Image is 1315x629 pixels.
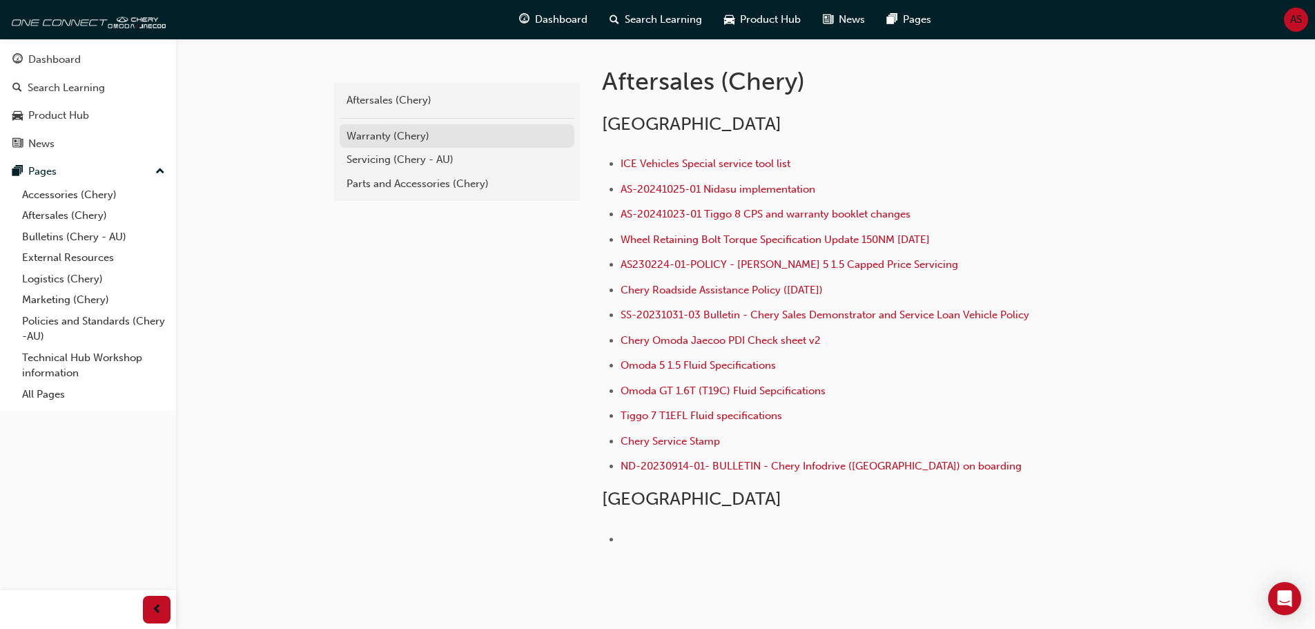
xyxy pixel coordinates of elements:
button: DashboardSearch LearningProduct HubNews [6,44,171,159]
a: Logistics (Chery) [17,269,171,290]
div: Aftersales (Chery) [347,93,567,108]
a: Servicing (Chery - AU) [340,148,574,172]
a: External Resources [17,247,171,269]
span: AS [1290,12,1302,28]
a: pages-iconPages [876,6,942,34]
a: Parts and Accessories (Chery) [340,172,574,196]
button: Pages [6,159,171,184]
h1: Aftersales (Chery) [602,66,1055,97]
a: car-iconProduct Hub [713,6,812,34]
a: Aftersales (Chery) [17,205,171,226]
span: search-icon [12,82,22,95]
div: News [28,136,55,152]
a: Accessories (Chery) [17,184,171,206]
div: Product Hub [28,108,89,124]
a: AS230224-01-POLICY - [PERSON_NAME] 5 1.5 Capped Price Servicing [621,258,958,271]
a: Technical Hub Workshop information [17,347,171,384]
a: All Pages [17,384,171,405]
span: Pages [903,12,931,28]
div: Servicing (Chery - AU) [347,152,567,168]
div: Warranty (Chery) [347,128,567,144]
span: car-icon [12,110,23,122]
div: Dashboard [28,52,81,68]
a: Dashboard [6,47,171,72]
span: news-icon [12,138,23,151]
span: [GEOGRAPHIC_DATA] [602,488,781,510]
div: Search Learning [28,80,105,96]
a: Chery Omoda Jaecoo PDI Check sheet v2 [621,334,821,347]
span: car-icon [724,11,734,28]
button: AS [1284,8,1308,32]
a: Chery Service Stamp [621,435,720,447]
a: AS-20241025-01 Nidasu implementation [621,183,815,195]
a: Marketing (Chery) [17,289,171,311]
img: oneconnect [7,6,166,33]
span: prev-icon [152,601,162,619]
a: guage-iconDashboard [508,6,598,34]
a: News [6,131,171,157]
a: AS-20241023-01 Tiggo 8 CPS and warranty booklet changes [621,208,910,220]
a: Search Learning [6,75,171,101]
a: Warranty (Chery) [340,124,574,148]
a: news-iconNews [812,6,876,34]
span: guage-icon [12,54,23,66]
a: ND-20230914-01- BULLETIN - Chery Infodrive ([GEOGRAPHIC_DATA]) on boarding [621,460,1022,472]
span: News [839,12,865,28]
span: up-icon [155,163,165,181]
a: SS-20231031-03 Bulletin - Chery Sales Demonstrator and Service Loan Vehicle Policy [621,309,1029,321]
span: Search Learning [625,12,702,28]
a: Chery Roadside Assistance Policy ([DATE]) [621,284,823,296]
span: Product Hub [740,12,801,28]
a: Policies and Standards (Chery -AU) [17,311,171,347]
a: Bulletins (Chery - AU) [17,226,171,248]
a: Product Hub [6,103,171,128]
div: Open Intercom Messenger [1268,582,1301,615]
a: ICE Vehicles Special service tool list [621,157,790,170]
span: [GEOGRAPHIC_DATA] [602,113,781,135]
span: pages-icon [887,11,897,28]
div: Pages [28,164,57,180]
span: search-icon [610,11,619,28]
a: Wheel Retaining Bolt Torque Specification Update 150NM [DATE] [621,233,930,246]
div: Parts and Accessories (Chery) [347,176,567,192]
a: Tiggo 7 T1EFL Fluid specifications [621,409,782,422]
span: news-icon [823,11,833,28]
span: Dashboard [535,12,587,28]
span: pages-icon [12,166,23,178]
a: Aftersales (Chery) [340,88,574,113]
span: guage-icon [519,11,529,28]
a: search-iconSearch Learning [598,6,713,34]
a: Omoda GT 1.6T (T19C) Fluid Sepcifications [621,385,826,397]
a: Omoda 5 1.5 Fluid Specifications [621,359,776,371]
